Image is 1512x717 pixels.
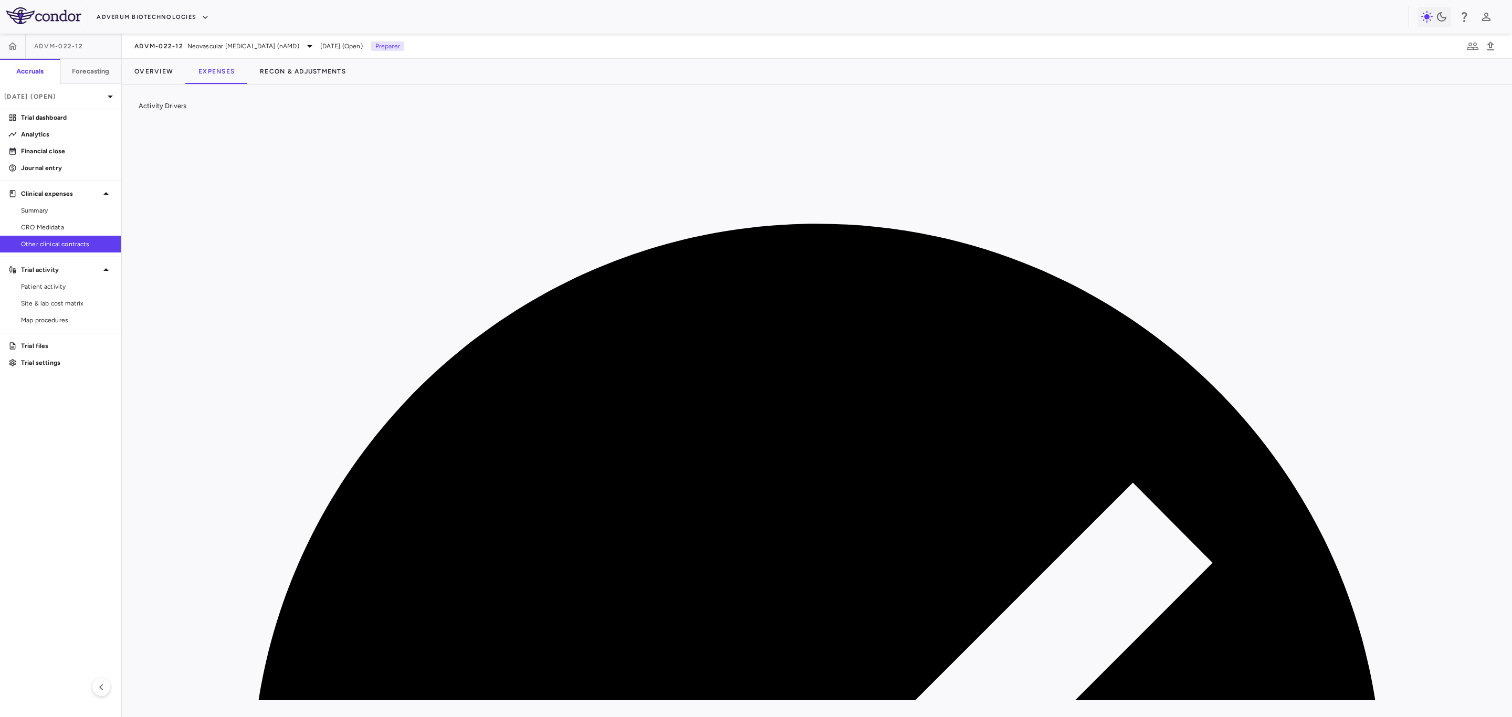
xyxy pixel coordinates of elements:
button: Overview [122,59,186,84]
p: Clinical expenses [21,189,100,198]
p: [DATE] (Open) [4,92,104,101]
p: Trial dashboard [21,113,112,122]
span: ADVM-022-12 [134,42,183,50]
span: Neovascular [MEDICAL_DATA] (nAMD) [187,41,299,51]
span: [DATE] (Open) [320,41,363,51]
button: Adverum Biotechnologies [97,9,209,26]
p: Journal entry [21,163,112,173]
span: Patient activity [21,282,112,291]
p: Financial close [21,146,112,156]
span: Activity Drivers [139,102,186,110]
p: Analytics [21,130,112,139]
p: Trial settings [21,358,112,367]
span: Site & lab cost matrix [21,299,112,308]
span: Summary [21,206,112,215]
p: Preparer [371,41,404,51]
img: logo-full-SnFGN8VE.png [6,7,81,24]
p: Trial activity [21,265,100,275]
button: Recon & Adjustments [247,59,359,84]
h6: Forecasting [72,67,110,76]
span: Other clinical contracts [21,239,112,249]
span: ADVM-022-12 [34,42,83,50]
button: Expenses [186,59,247,84]
span: CRO Medidata [21,223,112,232]
h6: Accruals [16,67,44,76]
p: Trial files [21,341,112,351]
span: Map procedures [21,315,112,325]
